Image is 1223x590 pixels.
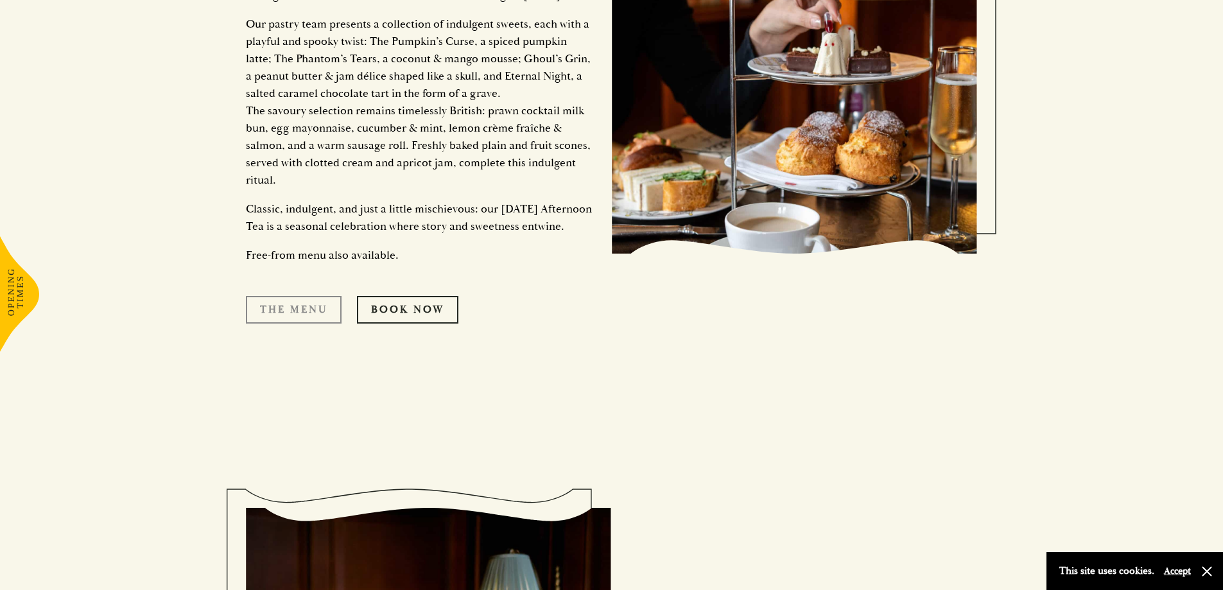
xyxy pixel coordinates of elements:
[1201,565,1213,578] button: Close and accept
[1164,565,1191,577] button: Accept
[246,200,593,235] p: Classic, indulgent, and just a little mischievous: our [DATE] Afternoon Tea is a seasonal celebra...
[246,247,593,264] p: Free-from menu also available.
[357,296,458,323] a: Book Now
[246,296,342,323] a: The Menu
[1059,562,1154,580] p: This site uses cookies.
[246,15,593,189] p: Our pastry team presents a collection of indulgent sweets, each with a playful and spooky twist: ...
